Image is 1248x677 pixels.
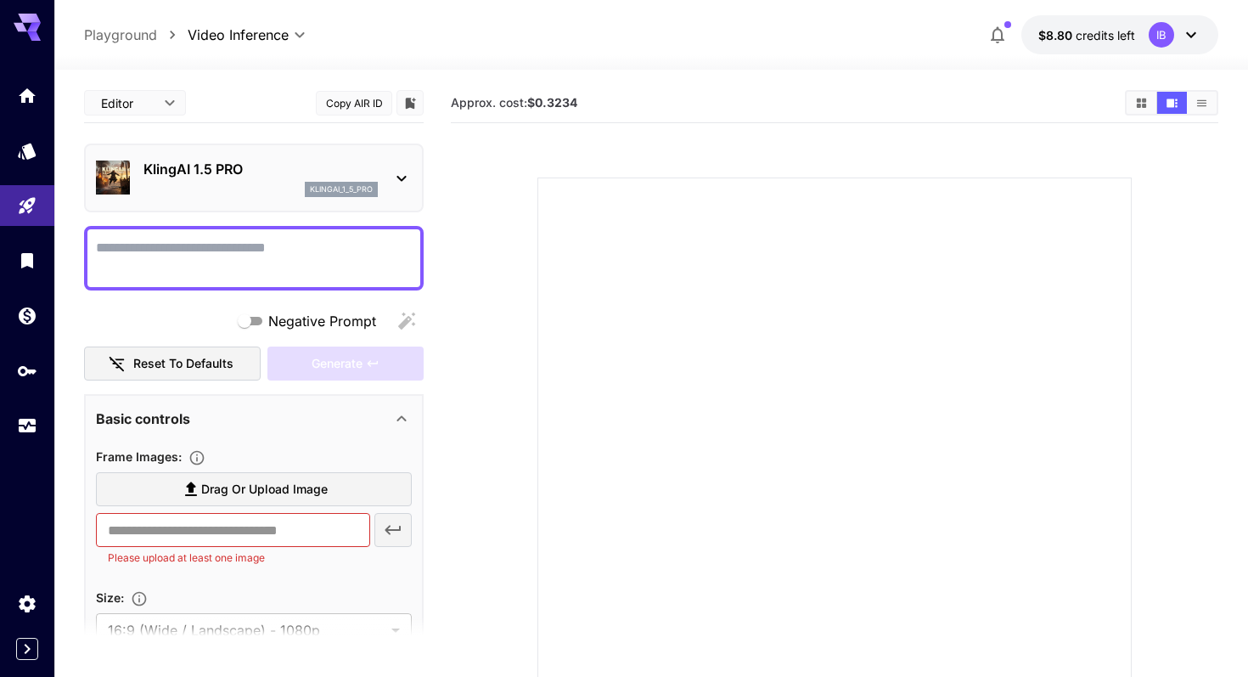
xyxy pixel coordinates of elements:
div: Please upload at least one frame image [267,347,424,381]
button: Show media in grid view [1127,92,1156,114]
div: Models [17,140,37,161]
div: Home [17,85,37,106]
span: credits left [1076,28,1135,42]
span: Video Inference [188,25,289,45]
span: Approx. cost: [451,95,577,110]
p: KlingAI 1.5 PRO [143,159,378,179]
div: Playground [17,195,37,217]
span: $8.80 [1038,28,1076,42]
div: $8.79686 [1038,26,1135,44]
label: Drag or upload image [96,472,412,507]
button: Show media in video view [1157,92,1187,114]
div: IB [1149,22,1174,48]
div: Settings [17,593,37,614]
button: Reset to defaults [84,347,261,381]
div: Library [17,250,37,271]
span: Editor [101,94,154,112]
nav: breadcrumb [84,25,188,45]
button: Show media in list view [1187,92,1217,114]
button: Expand sidebar [16,638,38,660]
b: $0.3234 [527,95,577,110]
p: Basic controls [96,409,190,429]
button: Copy AIR ID [316,91,392,116]
button: Upload frame images. [182,449,212,466]
div: Basic controls [96,398,412,439]
button: $8.79686IB [1021,15,1218,54]
div: Show media in grid viewShow media in video viewShow media in list view [1125,90,1218,116]
a: Playground [84,25,157,45]
span: Frame Images : [96,449,182,464]
div: KlingAI 1.5 PROklingai_1_5_pro [96,152,412,204]
span: Size : [96,590,124,605]
div: Wallet [17,305,37,326]
p: klingai_1_5_pro [310,183,373,195]
button: Adjust the dimensions of the generated image by specifying its width and height in pixels, or sel... [124,590,155,607]
span: Negative Prompt [268,311,376,331]
button: Add to library [402,93,418,113]
p: Please upload at least one image [108,550,358,567]
div: Usage [17,415,37,437]
span: Drag or upload image [201,479,328,500]
div: API Keys [17,360,37,381]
